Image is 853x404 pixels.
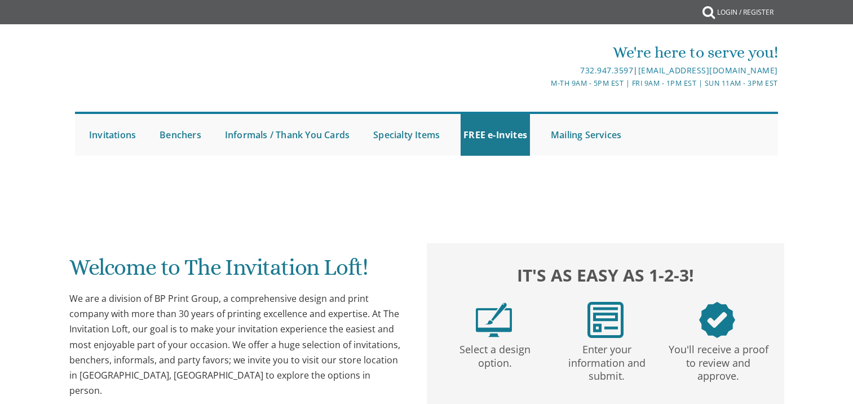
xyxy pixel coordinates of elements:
a: [EMAIL_ADDRESS][DOMAIN_NAME] [638,65,778,76]
p: Select a design option. [441,338,549,370]
a: Specialty Items [370,114,443,156]
a: Invitations [86,114,139,156]
div: | [310,64,778,77]
img: step2.png [587,302,624,338]
a: Benchers [157,114,204,156]
img: step1.png [476,302,512,338]
div: We're here to serve you! [310,41,778,64]
p: Enter your information and submit. [553,338,660,383]
div: We are a division of BP Print Group, a comprehensive design and print company with more than 30 y... [69,291,404,398]
p: You'll receive a proof to review and approve. [665,338,772,383]
img: step3.png [699,302,735,338]
h1: Welcome to The Invitation Loft! [69,255,404,288]
div: M-Th 9am - 5pm EST | Fri 9am - 1pm EST | Sun 11am - 3pm EST [310,77,778,89]
a: Informals / Thank You Cards [222,114,352,156]
a: 732.947.3597 [580,65,633,76]
h2: It's as easy as 1-2-3! [438,262,773,288]
a: FREE e-Invites [461,114,530,156]
a: Mailing Services [548,114,624,156]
